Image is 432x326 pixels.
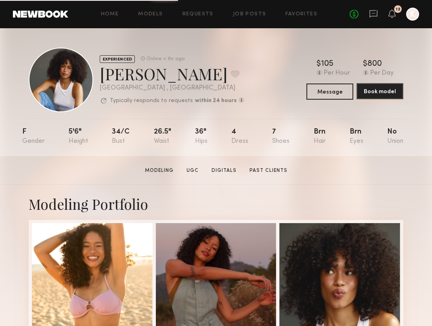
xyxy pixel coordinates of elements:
[100,55,135,63] div: EXPERIENCED
[367,60,382,68] div: 800
[69,128,88,145] div: 5'6"
[29,194,403,213] div: Modeling Portfolio
[387,128,403,145] div: No
[100,85,244,92] div: [GEOGRAPHIC_DATA] , [GEOGRAPHIC_DATA]
[182,12,214,17] a: Requests
[101,12,119,17] a: Home
[357,84,403,100] a: Book model
[321,60,333,68] div: 105
[183,167,202,174] a: UGC
[22,128,45,145] div: F
[195,128,208,145] div: 36"
[285,12,317,17] a: Favorites
[100,63,244,84] div: [PERSON_NAME]
[357,83,403,99] button: Book model
[272,128,289,145] div: 7
[350,128,363,145] div: Brn
[195,98,237,104] b: within 24 hours
[246,167,291,174] a: Past Clients
[317,60,321,68] div: $
[363,60,367,68] div: $
[208,167,240,174] a: Digitals
[370,70,394,77] div: Per Day
[233,12,266,17] a: Job Posts
[314,128,326,145] div: Brn
[154,128,171,145] div: 26.5"
[112,128,130,145] div: 34/c
[142,167,177,174] a: Modeling
[231,128,248,145] div: 4
[324,70,350,77] div: Per Hour
[306,84,353,100] button: Message
[396,7,401,12] div: 12
[147,56,185,62] div: Online < 1hr ago
[406,8,419,21] a: K
[110,98,193,104] p: Typically responds to requests
[138,12,163,17] a: Models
